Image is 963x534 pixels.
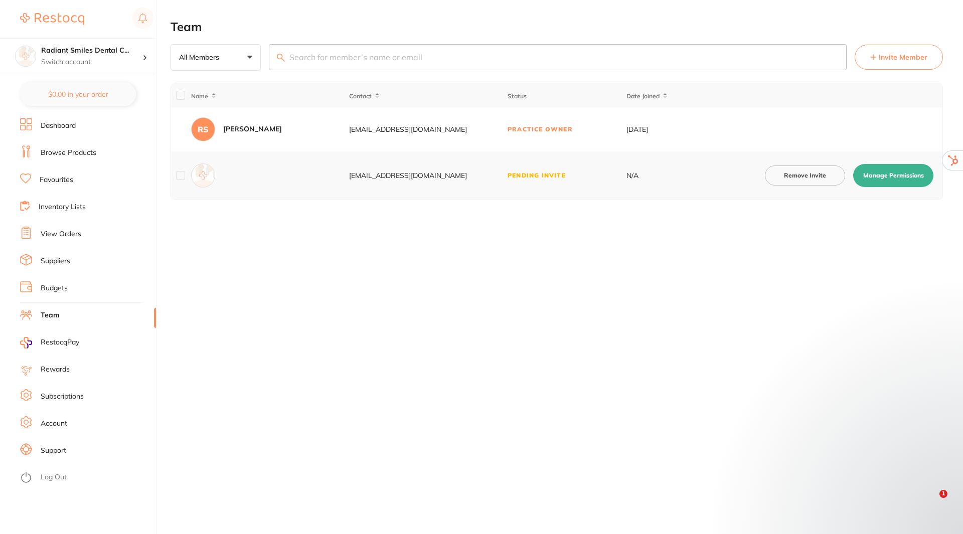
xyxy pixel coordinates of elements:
[41,57,142,67] p: Switch account
[855,45,943,70] button: Invite Member
[20,82,136,106] button: $0.00 in your order
[349,92,372,100] span: Contact
[41,392,84,402] a: Subscriptions
[39,202,86,212] a: Inventory Lists
[20,13,84,25] img: Restocq Logo
[41,419,67,429] a: Account
[939,490,947,498] span: 1
[507,151,626,200] td: Pending Invite
[20,470,153,486] button: Log Out
[41,46,142,56] h4: Radiant Smiles Dental Care - Albany
[20,8,84,31] a: Restocq Logo
[269,44,847,70] input: Search for member’s name or email
[41,256,70,266] a: Suppliers
[349,171,507,180] div: [EMAIL_ADDRESS][DOMAIN_NAME]
[757,289,958,507] iframe: Intercom notifications message
[171,20,943,34] h2: Team
[349,125,507,133] div: [EMAIL_ADDRESS][DOMAIN_NAME]
[16,46,36,66] img: Radiant Smiles Dental Care - Albany
[40,175,73,185] a: Favourites
[41,229,81,239] a: View Orders
[171,44,261,71] button: All Members
[41,337,79,347] span: RestocqPay
[626,107,705,151] td: [DATE]
[919,490,943,514] iframe: Intercom live chat
[20,337,32,348] img: RestocqPay
[507,107,626,151] td: Practice Owner
[191,92,208,100] span: Name
[853,164,933,187] button: Manage Permissions
[508,92,527,100] span: Status
[223,124,282,134] div: [PERSON_NAME]
[41,472,67,482] a: Log Out
[191,117,215,141] div: RS
[626,151,705,200] td: N/A
[41,365,70,375] a: Rewards
[20,337,79,348] a: RestocqPay
[41,283,68,293] a: Budgets
[41,148,96,158] a: Browse Products
[41,121,76,131] a: Dashboard
[179,53,223,62] p: All Members
[626,92,660,100] span: Date Joined
[879,52,927,62] span: Invite Member
[41,446,66,456] a: Support
[41,310,60,320] a: Team
[765,165,845,186] button: Remove Invite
